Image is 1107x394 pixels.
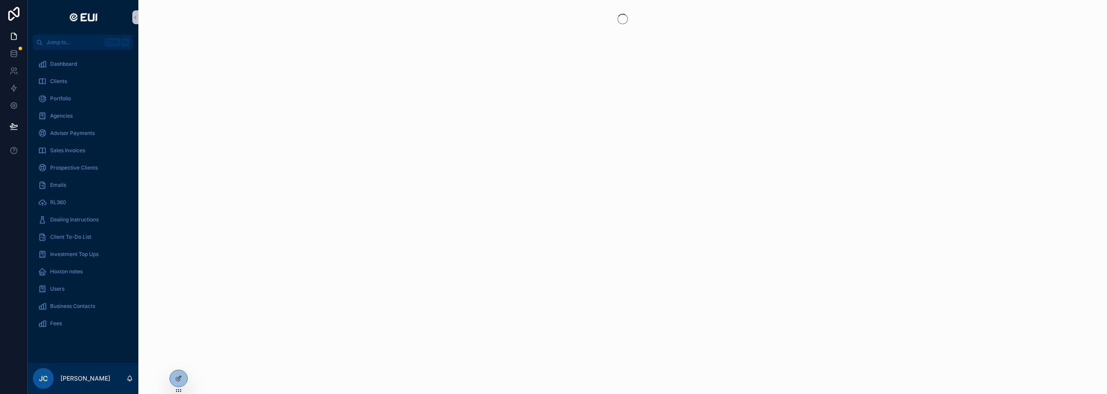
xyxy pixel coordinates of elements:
a: Dealing Instructions [33,212,133,227]
span: RL360 [50,199,66,206]
span: Investment Top Ups [50,251,99,258]
a: Agencies [33,108,133,124]
a: Prospective Clients [33,160,133,176]
button: Jump to...CtrlK [33,35,133,50]
span: Portfolio [50,95,71,102]
span: Advisor Payments [50,130,95,137]
a: Investment Top Ups [33,247,133,262]
a: Client To-Do List [33,229,133,245]
a: Portfolio [33,91,133,106]
a: Clients [33,74,133,89]
span: Emails [50,182,66,189]
span: Sales Invoices [50,147,85,154]
span: Jump to... [46,39,101,46]
span: Clients [50,78,67,85]
a: Dashboard [33,56,133,72]
span: Dealing Instructions [50,216,99,223]
a: Business Contacts [33,298,133,314]
a: Sales Invoices [33,143,133,158]
span: Fees [50,320,62,327]
a: Fees [33,316,133,331]
a: Emails [33,177,133,193]
span: Ctrl [105,38,120,47]
span: Hoxton notes [50,268,83,275]
a: RL360 [33,195,133,210]
span: Prospective Clients [50,164,98,171]
span: JC [39,373,48,384]
a: Users [33,281,133,297]
div: scrollable content [28,50,138,343]
img: App logo [66,10,100,24]
span: Client To-Do List [50,234,91,240]
span: K [122,39,129,46]
p: [PERSON_NAME] [61,374,110,383]
span: Users [50,285,64,292]
span: Agencies [50,112,73,119]
span: Dashboard [50,61,77,67]
a: Hoxton notes [33,264,133,279]
span: Business Contacts [50,303,95,310]
a: Advisor Payments [33,125,133,141]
